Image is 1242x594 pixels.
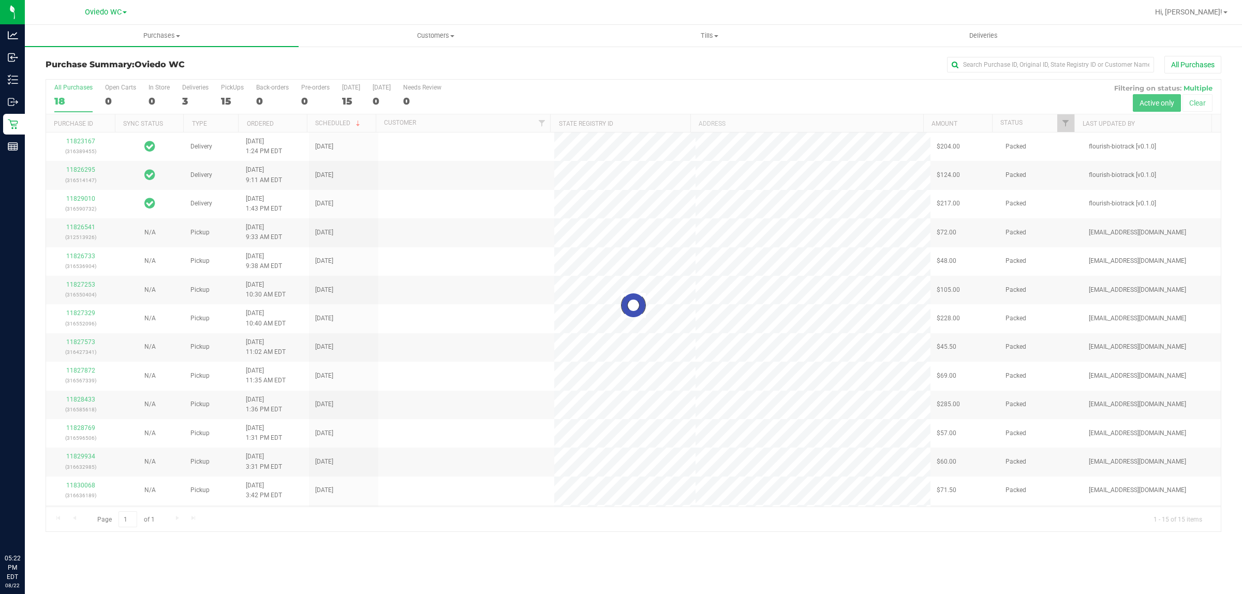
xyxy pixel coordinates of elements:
[31,510,43,522] iframe: Resource center unread badge
[947,57,1154,72] input: Search Purchase ID, Original ID, State Registry ID or Customer Name...
[8,97,18,107] inline-svg: Outbound
[955,31,1012,40] span: Deliveries
[85,8,122,17] span: Oviedo WC
[8,141,18,152] inline-svg: Reports
[10,511,41,542] iframe: Resource center
[46,60,437,69] h3: Purchase Summary:
[5,582,20,589] p: 08/22
[8,52,18,63] inline-svg: Inbound
[573,31,846,40] span: Tills
[1164,56,1221,73] button: All Purchases
[8,119,18,129] inline-svg: Retail
[135,60,185,69] span: Oviedo WC
[1155,8,1222,16] span: Hi, [PERSON_NAME]!
[25,31,299,40] span: Purchases
[5,554,20,582] p: 05:22 PM EDT
[8,30,18,40] inline-svg: Analytics
[299,31,572,40] span: Customers
[25,25,299,47] a: Purchases
[299,25,572,47] a: Customers
[847,25,1120,47] a: Deliveries
[572,25,846,47] a: Tills
[8,75,18,85] inline-svg: Inventory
